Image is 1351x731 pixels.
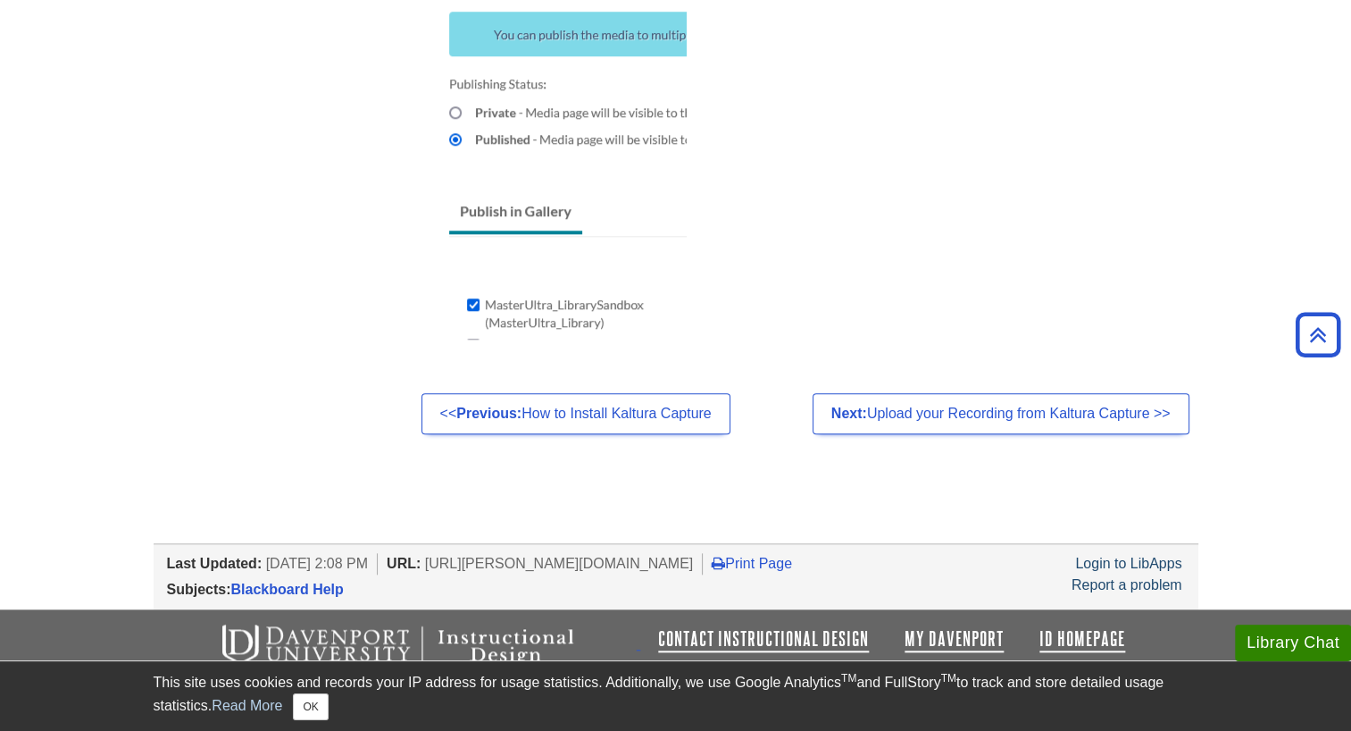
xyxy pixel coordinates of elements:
[658,628,869,650] a: Contact Instructional Design
[841,672,856,685] sup: TM
[1235,625,1351,661] button: Library Chat
[293,693,328,720] button: Close
[167,556,263,571] span: Last Updated:
[813,393,1189,434] a: Next:Upload your Recording from Kaltura Capture >>
[208,623,637,668] img: Davenport University Instructional Design
[421,393,730,434] a: <<Previous:How to Install Kaltura Capture
[1289,323,1347,347] a: Back to Top
[425,556,694,571] span: [URL][PERSON_NAME][DOMAIN_NAME]
[167,582,231,597] span: Subjects:
[231,582,344,597] a: Blackboard Help
[456,406,521,421] strong: Previous:
[1072,577,1182,592] a: Report a problem
[831,406,867,421] strong: Next:
[712,556,792,571] a: Print Page
[905,628,1004,650] a: My Davenport
[941,672,956,685] sup: TM
[387,556,421,571] span: URL:
[1075,556,1181,571] a: Login to LibApps
[266,556,368,571] span: [DATE] 2:08 PM
[154,672,1198,720] div: This site uses cookies and records your IP address for usage statistics. Additionally, we use Goo...
[712,556,725,570] i: Print Page
[1039,628,1125,650] a: ID Homepage
[212,698,282,713] a: Read More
